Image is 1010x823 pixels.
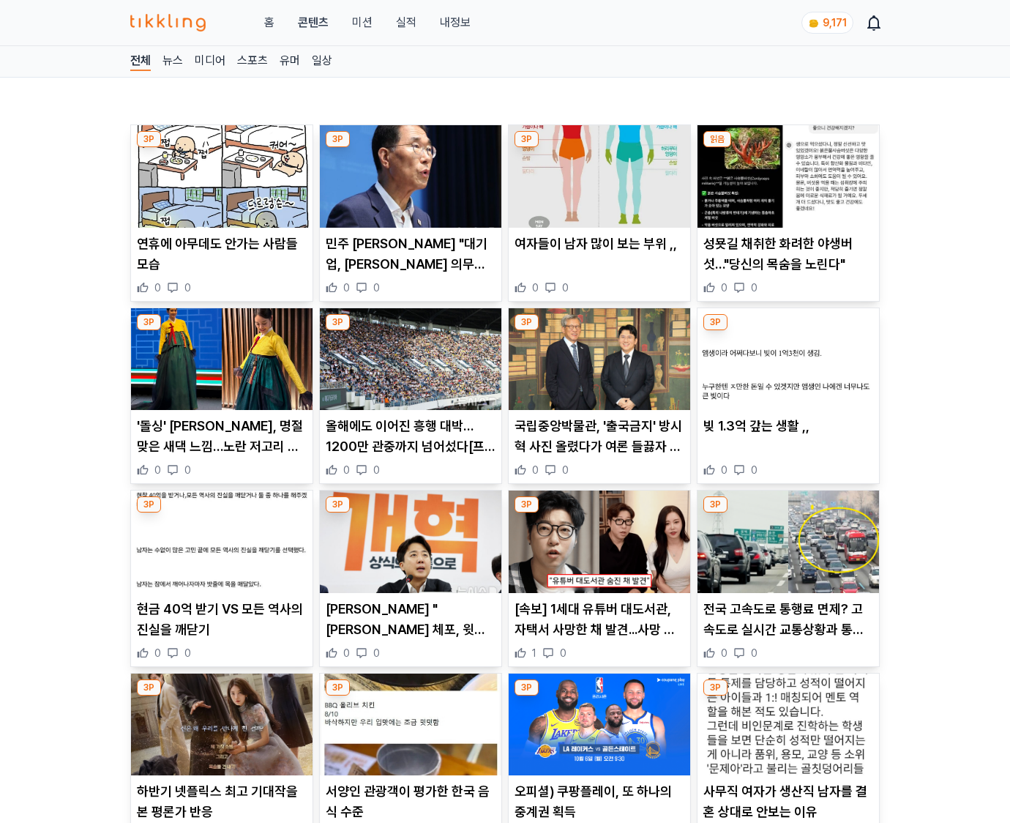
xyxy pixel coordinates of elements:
[373,646,380,660] span: 0
[154,646,161,660] span: 0
[264,14,274,31] a: 홈
[697,125,879,228] img: 성묫길 채취한 화려한 야생버섯…"당신의 목숨을 노린다"
[319,308,502,485] div: 3P 올해에도 이어진 흥행 대박…1200만 관중까지 넘어섰다[프로야구 결산④] 올해에도 이어진 흥행 대박…1200만 관중까지 넘어섰다[프로야구 결산④] 0 0
[130,124,313,302] div: 3P 연휴에 아무데도 안가는 사람들 모습 연휴에 아무데도 안가는 사람들 모습 0 0
[184,280,191,295] span: 0
[130,52,151,71] a: 전체
[137,599,307,640] p: 현금 40억 받기 VS 모든 역사의 진실을 깨닫기
[440,14,471,31] a: 내정보
[343,463,350,477] span: 0
[312,52,332,71] a: 일상
[703,314,727,330] div: 3P
[562,280,569,295] span: 0
[532,646,536,660] span: 1
[326,234,495,275] p: 민주 [PERSON_NAME] "대기업, [PERSON_NAME] 의무고용 돈으로 때워…[PERSON_NAME]·사회적 책임 방기"
[515,314,539,330] div: 3P
[703,496,727,513] div: 3P
[326,416,495,457] p: 올해에도 이어진 흥행 대박…1200만 관중까지 넘어섰다[프로야구 결산④]
[515,496,539,513] div: 3P
[751,463,757,477] span: 0
[131,491,313,593] img: 현금 40억 받기 VS 모든 역사의 진실을 깨닫기
[515,234,684,254] p: 여자들이 남자 많이 보는 부위 ,,
[721,646,727,660] span: 0
[373,463,380,477] span: 0
[697,674,879,776] img: 사무직 여자가 생산직 남자를 결혼 상대로 안보는 이유
[131,125,313,228] img: 연휴에 아무데도 안가는 사람들 모습
[320,674,501,776] img: 서양인 관광객이 평가한 한국 음식 수준
[697,491,879,593] img: 전국 고속도로 통행료 면제? 고속도로 실시간 교통상황과 통행료 면제 기간 총정리 (+시간, 하이패스, 대상, 라디오, 전화번호)
[326,599,495,640] p: [PERSON_NAME] "[PERSON_NAME] 체포, 윗선 강요인지 따져야"…민주 "음모론 부추기나"
[751,646,757,660] span: 0
[509,491,690,593] img: [속보] 1세대 유튜버 대도서관, 자택서 사망한 채 발견...사망 원인과 윰댕과 이혼한 진짜 이유
[509,308,690,411] img: 국립중앙박물관, '출국금지' 방시혁 사진 올렸다가 여론 들끓자 삭제
[751,280,757,295] span: 0
[801,12,850,34] a: coin 9,171
[352,14,373,31] button: 미션
[154,280,161,295] span: 0
[703,679,727,696] div: 3P
[137,781,307,822] p: 하반기 넷플릭스 최고 기대작을 본 평론가 반응
[532,280,539,295] span: 0
[703,131,731,147] div: 읽음
[154,463,161,477] span: 0
[326,131,350,147] div: 3P
[320,308,501,411] img: 올해에도 이어진 흥행 대박…1200만 관중까지 넘어섰다[프로야구 결산④]
[508,124,691,302] div: 3P 여자들이 남자 많이 보는 부위 ,, 여자들이 남자 많이 보는 부위 ,, 0 0
[515,679,539,696] div: 3P
[137,416,307,457] p: '돌싱' [PERSON_NAME], 명절 맞은 새댁 느낌…노란 저고리 입고 고운 한복 자태 자랑
[808,18,820,29] img: coin
[532,463,539,477] span: 0
[326,679,350,696] div: 3P
[562,463,569,477] span: 0
[184,646,191,660] span: 0
[137,131,161,147] div: 3P
[237,52,268,71] a: 스포츠
[396,14,416,31] a: 실적
[298,14,329,31] a: 콘텐츠
[326,314,350,330] div: 3P
[319,124,502,302] div: 3P 민주 김주영 "대기업, 장애인 의무고용 돈으로 때워…윤리·사회적 책임 방기" 민주 [PERSON_NAME] "대기업, [PERSON_NAME] 의무고용 돈으로 때워…[P...
[560,646,566,660] span: 0
[343,280,350,295] span: 0
[137,679,161,696] div: 3P
[721,280,727,295] span: 0
[515,781,684,822] p: 오피셜) 쿠팡플레이, 또 하나의 중계권 획득
[130,14,206,31] img: 티끌링
[326,496,350,513] div: 3P
[137,314,161,330] div: 3P
[703,599,873,640] p: 전국 고속도로 통행료 면제? 고속도로 실시간 교통상황과 통행료 면제 기간 총정리 (+시간, 하이패스, 대상, 라디오, 전화번호)
[508,308,691,485] div: 3P 국립중앙박물관, '출국금지' 방시혁 사진 올렸다가 여론 들끓자 삭제 국립중앙박물관, '출국금지' 방시혁 사진 올렸다가 여론 들끓자 삭제 0 0
[131,674,313,776] img: 하반기 넷플릭스 최고 기대작을 본 평론가 반응
[515,599,684,640] p: [속보] 1세대 유튜버 대도서관, 자택서 사망한 채 발견...사망 원인과 윰댕과 이혼한 진짜 이유
[697,490,880,667] div: 3P 전국 고속도로 통행료 면제? 고속도로 실시간 교통상황과 통행료 면제 기간 총정리 (+시간, 하이패스, 대상, 라디오, 전화번호) 전국 고속도로 통행료 면제? 고속도로 실...
[326,781,495,822] p: 서양인 관광객이 평가한 한국 음식 수준
[823,17,847,29] span: 9,171
[509,125,690,228] img: 여자들이 남자 많이 보는 부위 ,,
[703,781,873,822] p: 사무직 여자가 생산직 남자를 결혼 상대로 안보는 이유
[130,490,313,667] div: 3P 현금 40억 받기 VS 모든 역사의 진실을 깨닫기 현금 40억 받기 VS 모든 역사의 진실을 깨닫기 0 0
[280,52,300,71] a: 유머
[320,491,501,593] img: 이준석 "이진숙 체포, 윗선 강요인지 따져야"…민주 "음모론 부추기나"
[130,308,313,485] div: 3P '돌싱' 안현모, 명절 맞은 새댁 느낌…노란 저고리 입고 고운 한복 자태 자랑 '돌싱' [PERSON_NAME], 명절 맞은 새댁 느낌…노란 저고리 입고 고운 한복 자태...
[515,416,684,457] p: 국립중앙박물관, '출국금지' 방시혁 사진 올렸다가 여론 들끓자 삭제
[697,308,879,411] img: 빚 1.3억 갚는 생활 ,,
[343,646,350,660] span: 0
[697,308,880,485] div: 3P 빚 1.3억 갚는 생활 ,, 빚 1.3억 갚는 생활 ,, 0 0
[703,234,873,275] p: 성묫길 채취한 화려한 야생버섯…"당신의 목숨을 노린다"
[515,131,539,147] div: 3P
[137,234,307,275] p: 연휴에 아무데도 안가는 사람들 모습
[703,416,873,436] p: 빚 1.3억 갚는 생활 ,,
[137,496,161,513] div: 3P
[320,125,501,228] img: 민주 김주영 "대기업, 장애인 의무고용 돈으로 때워…윤리·사회적 책임 방기"
[509,674,690,776] img: 오피셜) 쿠팡플레이, 또 하나의 중계권 획득
[195,52,225,71] a: 미디어
[319,490,502,667] div: 3P 이준석 "이진숙 체포, 윗선 강요인지 따져야"…민주 "음모론 부추기나" [PERSON_NAME] "[PERSON_NAME] 체포, 윗선 강요인지 따져야"…민주 "음모론 ...
[184,463,191,477] span: 0
[373,280,380,295] span: 0
[162,52,183,71] a: 뉴스
[131,308,313,411] img: '돌싱' 안현모, 명절 맞은 새댁 느낌…노란 저고리 입고 고운 한복 자태 자랑
[697,124,880,302] div: 읽음 성묫길 채취한 화려한 야생버섯…"당신의 목숨을 노린다" 성묫길 채취한 화려한 야생버섯…"당신의 목숨을 노린다" 0 0
[721,463,727,477] span: 0
[508,490,691,667] div: 3P [속보] 1세대 유튜버 대도서관, 자택서 사망한 채 발견...사망 원인과 윰댕과 이혼한 진짜 이유 [속보] 1세대 유튜버 대도서관, 자택서 사망한 채 발견...사망 원인...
